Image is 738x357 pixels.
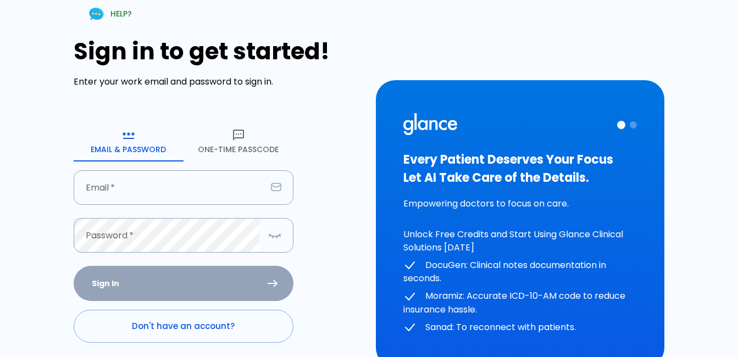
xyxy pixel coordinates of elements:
[74,170,267,205] input: dr.ahmed@clinic.com
[403,321,637,334] p: Sanad: To reconnect with patients.
[403,289,637,316] p: Moramiz: Accurate ICD-10-AM code to reduce insurance hassle.
[74,75,363,88] p: Enter your work email and password to sign in.
[403,228,637,254] p: Unlock Free Credits and Start Using Glance Clinical Solutions [DATE]
[74,310,293,343] a: Don't have an account?
[184,122,293,161] button: One-Time Passcode
[403,150,637,187] h3: Every Patient Deserves Your Focus Let AI Take Care of the Details.
[403,259,637,286] p: DocuGen: Clinical notes documentation in seconds.
[74,122,184,161] button: Email & Password
[74,38,363,65] h1: Sign in to get started!
[403,197,637,210] p: Empowering doctors to focus on care.
[87,4,106,24] img: Chat Support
